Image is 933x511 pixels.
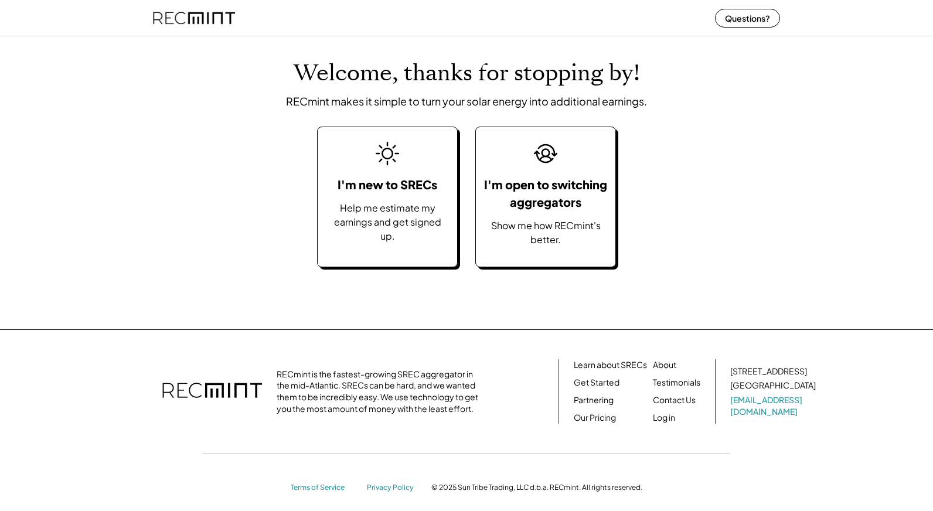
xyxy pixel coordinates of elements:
button: Questions? [715,9,780,28]
div: I'm new to SRECs [338,176,437,193]
div: [GEOGRAPHIC_DATA] [730,380,816,391]
h1: Welcome, thanks for stopping by! [294,60,640,87]
img: recmint-logotype%403x.png [162,371,262,412]
a: [EMAIL_ADDRESS][DOMAIN_NAME] [730,394,818,417]
a: Partnering [574,394,614,406]
div: © 2025 Sun Tribe Trading, LLC d.b.a. RECmint. All rights reserved. [431,483,642,492]
a: Log in [653,412,675,424]
div: RECmint is the fastest-growing SREC aggregator in the mid-Atlantic. SRECs can be hard, and we wan... [277,369,485,414]
div: RECmint makes it simple to turn your solar energy into additional earnings. [286,93,647,109]
a: Terms of Service [291,483,355,493]
a: Learn about SRECs [574,359,647,371]
div: Help me estimate my earnings and get signed up. [329,201,445,243]
div: Show me how RECmint's better. [482,219,609,247]
div: I'm open to switching aggregators [482,176,609,211]
a: Testimonials [653,377,700,389]
a: Get Started [574,377,619,389]
a: Contact Us [653,394,696,406]
div: [STREET_ADDRESS] [730,366,807,377]
a: Our Pricing [574,412,616,424]
a: About [653,359,676,371]
a: Privacy Policy [367,483,420,493]
img: recmint-logotype%403x%20%281%29.jpeg [153,2,235,33]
